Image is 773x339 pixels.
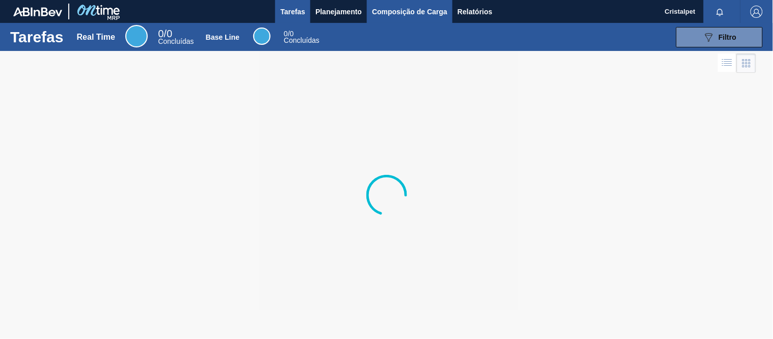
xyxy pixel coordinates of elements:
span: / 0 [284,30,294,38]
span: 0 [284,30,288,38]
div: Base Line [253,28,271,45]
div: Base Line [206,33,239,41]
button: Filtro [676,27,763,47]
span: Concluídas [284,36,319,44]
img: Logout [751,6,763,18]
img: TNhmsLtSVTkK8tSr43FrP2fwEKptu5GPRR3wAAAABJRU5ErkJggg== [13,7,62,16]
span: / 0 [158,28,172,39]
h1: Tarefas [10,31,64,43]
div: Base Line [284,31,319,44]
span: Tarefas [280,6,305,18]
span: Concluídas [158,37,194,45]
span: Filtro [719,33,737,41]
div: Real Time [125,25,148,47]
div: Real Time [77,33,115,42]
span: Planejamento [315,6,362,18]
span: Relatórios [458,6,492,18]
div: Real Time [158,30,194,45]
span: 0 [158,28,164,39]
button: Notificações [704,5,736,19]
span: Composição de Carga [372,6,447,18]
